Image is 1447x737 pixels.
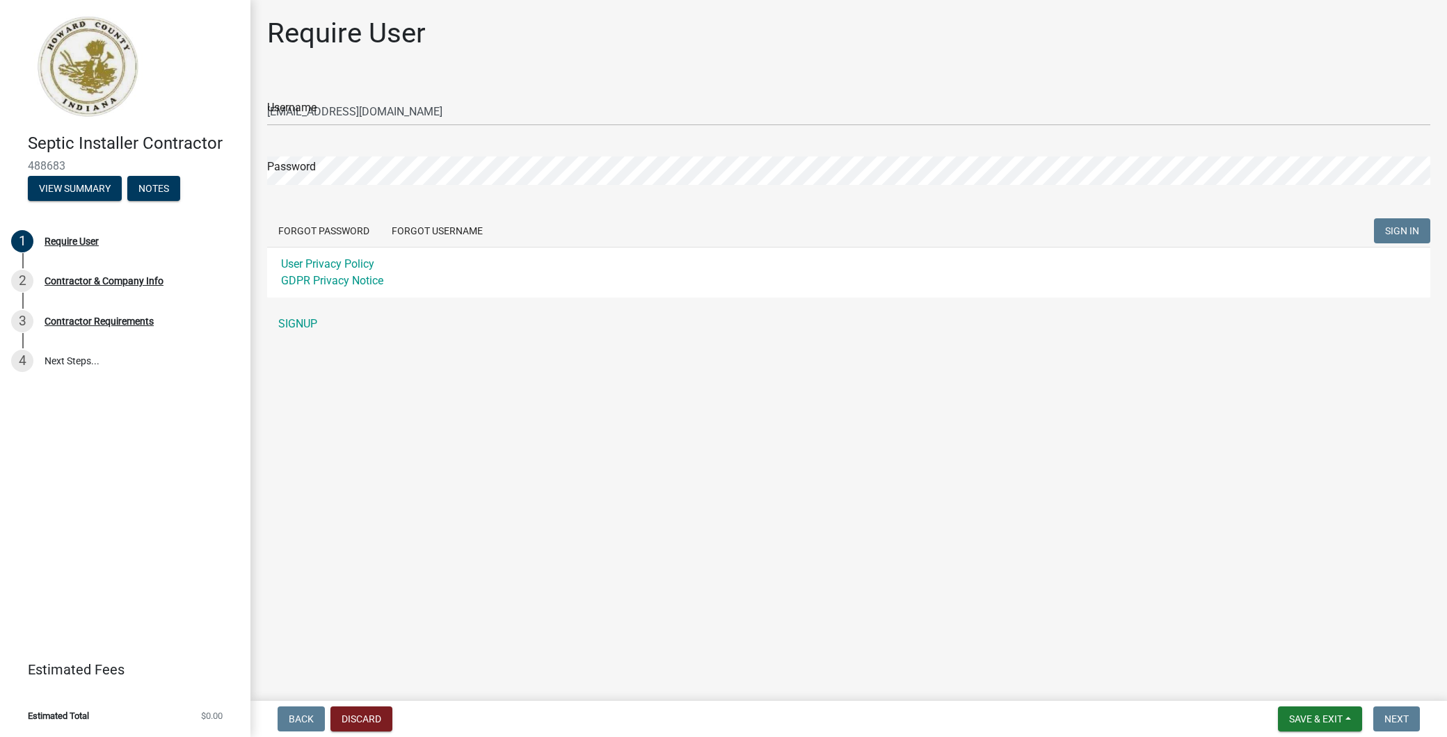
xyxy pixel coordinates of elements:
button: Forgot Password [267,218,381,243]
a: User Privacy Policy [281,257,374,270]
h4: Septic Installer Contractor [28,133,239,154]
span: SIGN IN [1385,225,1419,236]
button: SIGN IN [1374,218,1430,243]
button: Back [278,706,325,731]
div: 1 [11,230,33,252]
wm-modal-confirm: Notes [127,184,180,195]
div: 3 [11,310,33,332]
button: Save & Exit [1278,706,1362,731]
button: View Summary [28,176,122,201]
a: Estimated Fees [11,656,228,683]
span: Estimated Total [28,711,89,720]
div: Require User [45,236,99,246]
button: Notes [127,176,180,201]
div: 2 [11,270,33,292]
span: 488683 [28,159,223,172]
a: SIGNUP [267,310,1430,338]
button: Next [1373,706,1420,731]
div: Contractor Requirements [45,316,154,326]
img: Howard County, Indiana [28,15,147,119]
span: Next [1384,713,1409,724]
wm-modal-confirm: Summary [28,184,122,195]
button: Discard [330,706,392,731]
div: Contractor & Company Info [45,276,163,286]
button: Forgot Username [381,218,494,243]
a: GDPR Privacy Notice [281,274,383,287]
h1: Require User [267,17,426,50]
div: 4 [11,350,33,372]
span: Back [289,713,314,724]
span: Save & Exit [1289,713,1343,724]
span: $0.00 [201,711,223,720]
